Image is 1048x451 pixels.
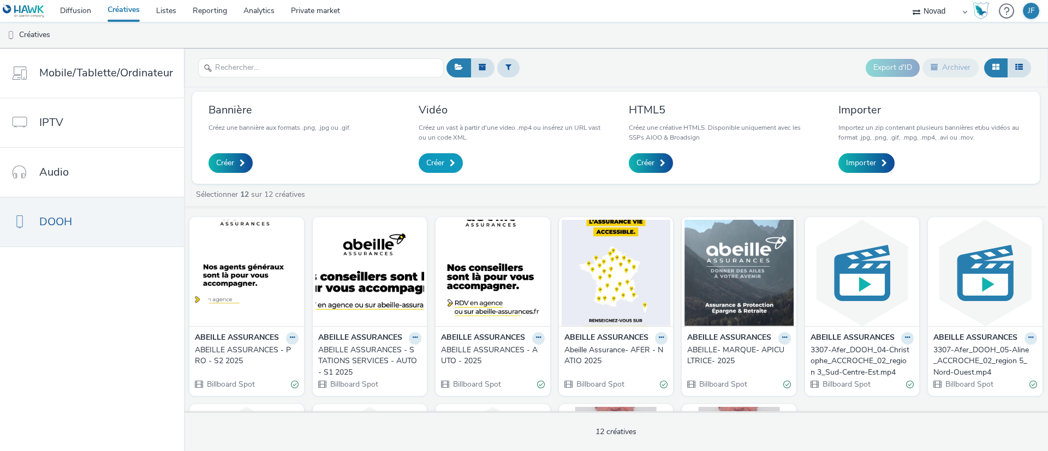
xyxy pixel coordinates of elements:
[441,345,545,367] a: ABEILLE ASSURANCES - AUTO - 2025
[636,158,654,169] span: Créer
[684,220,794,326] img: ABEILLE- MARQUE- APICULTRICE- 2025 visual
[562,220,671,326] img: Abeille Assurance- AFER - NATIO 2025 visual
[192,220,301,326] img: ABEILLE ASSURANCES - PRO - S2 2025 visual
[209,123,351,133] p: Créez une bannière aux formats .png, .jpg ou .gif.
[838,123,1023,142] p: Importez un zip contenant plusieurs bannières et/ou vidéos au format .jpg, .png, .gif, .mpg, .mp4...
[596,426,636,437] span: 12 créatives
[3,4,45,18] img: undefined Logo
[564,345,668,367] a: Abeille Assurance- AFER - NATIO 2025
[1029,379,1037,390] div: Valide
[291,379,299,390] div: Valide
[687,345,787,367] div: ABEILLE- MARQUE- APICULTRICE- 2025
[206,379,255,389] span: Billboard Spot
[39,65,173,81] span: Mobile/Tablette/Ordinateur
[687,345,791,367] a: ABEILLE- MARQUE- APICULTRICE- 2025
[933,345,1033,378] div: 3307-Afer_DOOH_05-Aline_ACCROCHE_02_region 5_Nord-Ouest.mp4
[984,58,1008,77] button: Grille
[195,332,279,345] strong: ABEILLE ASSURANCES
[537,379,545,390] div: Valide
[452,379,501,389] span: Billboard Spot
[195,345,299,367] a: ABEILLE ASSURANCES - PRO - S2 2025
[629,123,814,142] p: Créez une créative HTML5. Disponible uniquement avec les SSPs AIOO & Broadsign
[922,58,979,77] button: Archiver
[426,158,444,169] span: Créer
[811,332,895,345] strong: ABEILLE ASSURANCES
[39,214,72,230] span: DOOH
[5,30,16,41] img: dooh
[1028,3,1035,19] div: JF
[687,332,771,345] strong: ABEILLE ASSURANCES
[318,332,402,345] strong: ABEILLE ASSURANCES
[318,345,422,378] a: ABEILLE ASSURANCES - STATIONS SERVICES - AUTO - S1 2025
[441,345,540,367] div: ABEILLE ASSURANCES - AUTO - 2025
[838,103,1023,117] h3: Importer
[564,345,664,367] div: Abeille Assurance- AFER - NATIO 2025
[575,379,624,389] span: Billboard Spot
[933,345,1037,378] a: 3307-Afer_DOOH_05-Aline_ACCROCHE_02_region 5_Nord-Ouest.mp4
[866,59,920,76] button: Export d'ID
[906,379,914,390] div: Valide
[419,153,463,173] a: Créer
[419,103,604,117] h3: Vidéo
[973,2,989,20] img: Hawk Academy
[441,332,525,345] strong: ABEILLE ASSURANCES
[1007,58,1031,77] button: Liste
[216,158,234,169] span: Créer
[698,379,747,389] span: Billboard Spot
[419,123,604,142] p: Créez un vast à partir d'une video .mp4 ou insérez un URL vast ou un code XML.
[838,153,895,173] a: Importer
[629,103,814,117] h3: HTML5
[783,379,791,390] div: Valide
[811,345,910,378] div: 3307-Afer_DOOH_04-Christophe_ACCROCHE_02_region 3_Sud-Centre-Est.mp4
[660,379,668,390] div: Valide
[808,220,917,326] img: 3307-Afer_DOOH_04-Christophe_ACCROCHE_02_region 3_Sud-Centre-Est.mp4 visual
[329,379,378,389] span: Billboard Spot
[209,153,253,173] a: Créer
[564,332,648,345] strong: ABEILLE ASSURANCES
[944,379,993,389] span: Billboard Spot
[629,153,673,173] a: Créer
[195,345,294,367] div: ABEILLE ASSURANCES - PRO - S2 2025
[209,103,351,117] h3: Bannière
[198,58,444,77] input: Rechercher...
[811,345,914,378] a: 3307-Afer_DOOH_04-Christophe_ACCROCHE_02_region 3_Sud-Centre-Est.mp4
[39,164,69,180] span: Audio
[846,158,876,169] span: Importer
[821,379,871,389] span: Billboard Spot
[315,220,425,326] img: ABEILLE ASSURANCES - STATIONS SERVICES - AUTO - S1 2025 visual
[318,345,418,378] div: ABEILLE ASSURANCES - STATIONS SERVICES - AUTO - S1 2025
[931,220,1040,326] img: 3307-Afer_DOOH_05-Aline_ACCROCHE_02_region 5_Nord-Ouest.mp4 visual
[933,332,1017,345] strong: ABEILLE ASSURANCES
[438,220,547,326] img: ABEILLE ASSURANCES - AUTO - 2025 visual
[195,189,309,200] a: Sélectionner sur 12 créatives
[39,115,63,130] span: IPTV
[240,189,249,200] strong: 12
[973,2,993,20] a: Hawk Academy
